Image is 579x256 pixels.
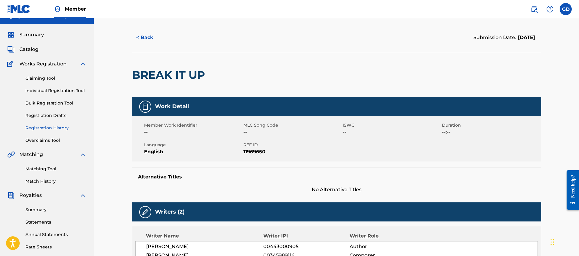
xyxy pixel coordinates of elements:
[551,233,554,251] div: Drag
[25,231,87,238] a: Annual Statements
[54,5,61,13] img: Top Rightsholder
[531,5,538,13] img: search
[79,60,87,68] img: expand
[243,122,341,128] span: MLC Song Code
[25,244,87,250] a: Rate Sheets
[528,3,540,15] a: Public Search
[142,208,149,216] img: Writers
[144,122,242,128] span: Member Work Identifier
[243,142,341,148] span: REF ID
[7,46,38,53] a: CatalogCatalog
[144,142,242,148] span: Language
[25,88,87,94] a: Individual Registration Tool
[7,46,15,53] img: Catalog
[516,35,535,40] span: [DATE]
[7,31,44,38] a: SummarySummary
[155,103,189,110] h5: Work Detail
[243,128,341,136] span: --
[350,243,428,250] span: Author
[146,232,264,240] div: Writer Name
[25,219,87,225] a: Statements
[544,3,556,15] div: Help
[7,151,15,158] img: Matching
[263,232,350,240] div: Writer IPI
[25,100,87,106] a: Bulk Registration Tool
[144,148,242,155] span: English
[146,243,264,250] span: [PERSON_NAME]
[132,30,168,45] button: < Back
[442,128,540,136] span: --:--
[19,46,38,53] span: Catalog
[65,5,86,12] span: Member
[343,122,440,128] span: ISWC
[25,125,87,131] a: Registration History
[138,174,535,180] h5: Alternative Titles
[549,227,579,256] iframe: Chat Widget
[19,60,67,68] span: Works Registration
[243,148,341,155] span: 11969650
[7,192,15,199] img: Royalties
[79,192,87,199] img: expand
[25,166,87,172] a: Matching Tool
[7,5,31,13] img: MLC Logo
[343,128,440,136] span: --
[144,128,242,136] span: --
[263,243,349,250] span: 00443000905
[79,151,87,158] img: expand
[155,208,185,215] h5: Writers (2)
[132,186,541,193] span: No Alternative Titles
[350,232,428,240] div: Writer Role
[546,5,554,13] img: help
[132,68,208,82] h2: BREAK IT UP
[19,151,43,158] span: Matching
[19,192,42,199] span: Royalties
[562,166,579,214] iframe: Resource Center
[7,31,15,38] img: Summary
[142,103,149,110] img: Work Detail
[442,122,540,128] span: Duration
[25,75,87,81] a: Claiming Tool
[560,3,572,15] div: User Menu
[25,137,87,144] a: Overclaims Tool
[19,31,44,38] span: Summary
[473,34,535,41] div: Submission Date:
[25,112,87,119] a: Registration Drafts
[25,178,87,185] a: Match History
[7,60,15,68] img: Works Registration
[25,207,87,213] a: Summary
